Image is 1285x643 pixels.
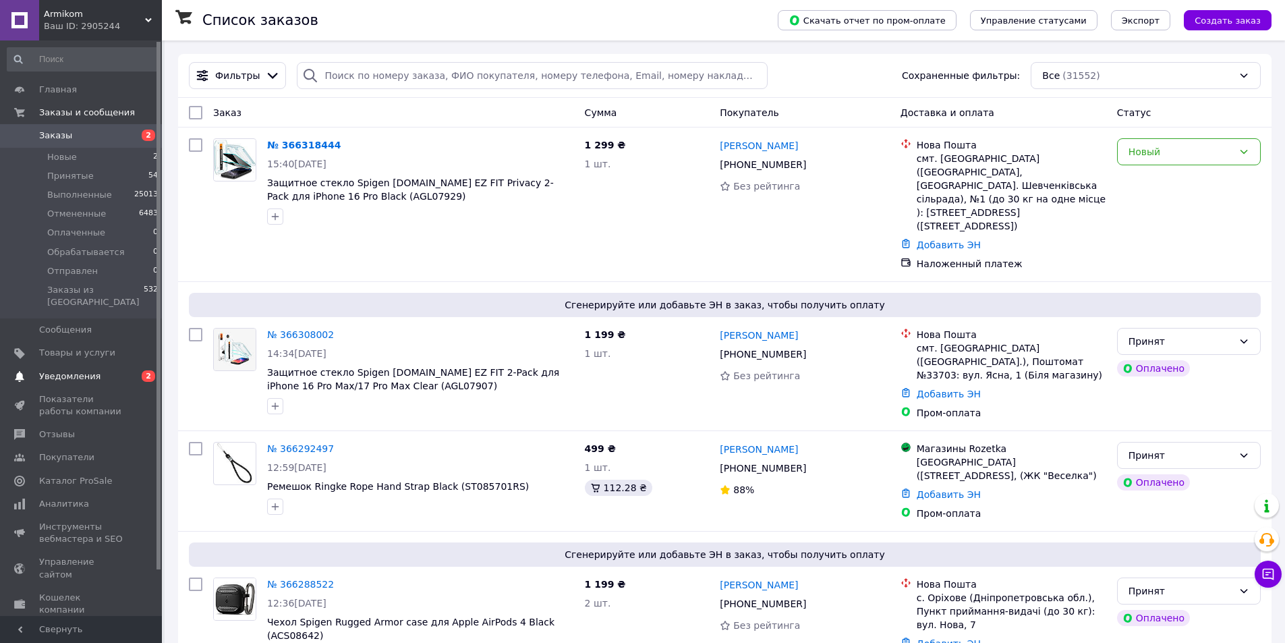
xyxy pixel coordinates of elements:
div: Оплачено [1117,360,1190,376]
span: Покупатель [720,107,779,118]
div: смт. [GEOGRAPHIC_DATA] ([GEOGRAPHIC_DATA].), Поштомат №33703: вул. Ясна, 1 (Біля магазину) [917,341,1106,382]
span: Инструменты вебмастера и SEO [39,521,125,545]
span: Сообщения [39,324,92,336]
a: Фото товару [213,138,256,181]
span: 0 [153,265,158,277]
span: Скачать отчет по пром-оплате [789,14,946,26]
span: Управление статусами [981,16,1087,26]
div: Пром-оплата [917,507,1106,520]
span: Сумма [585,107,617,118]
input: Поиск по номеру заказа, ФИО покупателя, номеру телефона, Email, номеру накладной [297,62,767,89]
span: Управление сайтом [39,556,125,580]
span: (31552) [1062,70,1100,81]
button: Скачать отчет по пром-оплате [778,10,956,30]
button: Создать заказ [1184,10,1272,30]
span: 2 [142,130,155,141]
div: Принят [1129,334,1233,349]
span: 1 шт. [585,348,611,359]
span: 6483 [139,208,158,220]
div: Ваш ID: 2905244 [44,20,162,32]
span: 54 [148,170,158,182]
span: Отправлен [47,265,98,277]
span: 1 шт. [585,462,611,473]
button: Управление статусами [970,10,1097,30]
span: 25013 [134,189,158,201]
a: № 366318444 [267,140,341,150]
span: Armikom [44,8,145,20]
button: Экспорт [1111,10,1170,30]
a: № 366292497 [267,443,334,454]
span: 2 [142,370,155,382]
span: [PHONE_NUMBER] [720,463,806,474]
span: Каталог ProSale [39,475,112,487]
a: Ремешок Ringke Rope Hand Strap Black (ST085701RS) [267,481,529,492]
span: 0 [153,246,158,258]
div: Оплачено [1117,610,1190,626]
div: [GEOGRAPHIC_DATA] ([STREET_ADDRESS], (ЖК "Веселка") [917,455,1106,482]
span: Уведомления [39,370,101,383]
span: Без рейтинга [733,620,800,631]
span: Товары и услуги [39,347,115,359]
span: Статус [1117,107,1151,118]
div: Нова Пошта [917,328,1106,341]
span: Фильтры [215,69,260,82]
span: Экспорт [1122,16,1160,26]
span: Показатели работы компании [39,393,125,418]
div: с. Оріхове (Дніпропетровська обл.), Пункт приймання-видачі (до 30 кг): вул. Нова, 7 [917,591,1106,632]
span: Выполненные [47,189,112,201]
div: Оплачено [1117,474,1190,491]
span: Отмененные [47,208,106,220]
h1: Список заказов [202,12,318,28]
span: 2 [153,151,158,163]
div: Нова Пошта [917,138,1106,152]
span: 1 шт. [585,159,611,169]
div: Новый [1129,144,1233,159]
span: Создать заказ [1195,16,1261,26]
span: Защитное стекло Spigen [DOMAIN_NAME] EZ FIT 2-Pack для iPhone 16 Pro Max/17 Pro Max Clear (AGL07907) [267,367,559,391]
img: Фото товару [214,578,256,620]
span: Отзывы [39,428,75,441]
input: Поиск [7,47,159,72]
span: Оплаченные [47,227,105,239]
button: Чат с покупателем [1255,561,1282,588]
span: Кошелек компании [39,592,125,616]
a: Фото товару [213,328,256,371]
div: Принят [1129,584,1233,598]
span: Обрабатывается [47,246,124,258]
div: Пром-оплата [917,406,1106,420]
span: 0 [153,227,158,239]
a: № 366288522 [267,579,334,590]
span: Чехол Spigen Rugged Armor case для Apple AirPods 4 Black (ACS08642) [267,617,554,641]
a: Добавить ЭН [917,240,981,250]
span: 532 [144,284,158,308]
a: Защитное стекло Spigen [DOMAIN_NAME] EZ FIT Privacy 2-Pack для iPhone 16 Pro Black (AGL07929) [267,177,554,202]
img: Фото товару [214,329,256,370]
span: Все [1042,69,1060,82]
span: Принятые [47,170,94,182]
a: [PERSON_NAME] [720,329,798,342]
span: 15:40[DATE] [267,159,326,169]
span: [PHONE_NUMBER] [720,598,806,609]
span: [PHONE_NUMBER] [720,349,806,360]
span: 88% [733,484,754,495]
a: Создать заказ [1170,14,1272,25]
span: Заказ [213,107,241,118]
span: Заказы из [GEOGRAPHIC_DATA] [47,284,144,308]
span: 12:59[DATE] [267,462,326,473]
a: Фото товару [213,578,256,621]
span: [PHONE_NUMBER] [720,159,806,170]
span: 499 ₴ [585,443,616,454]
span: Сохраненные фильтры: [902,69,1020,82]
a: Добавить ЭН [917,489,981,500]
div: смт. [GEOGRAPHIC_DATA] ([GEOGRAPHIC_DATA], [GEOGRAPHIC_DATA]. Шевченківська сільрада), №1 (до 30 ... [917,152,1106,233]
span: Заказы и сообщения [39,107,135,119]
span: Без рейтинга [733,181,800,192]
span: Аналитика [39,498,89,510]
a: [PERSON_NAME] [720,443,798,456]
a: [PERSON_NAME] [720,139,798,152]
span: Без рейтинга [733,370,800,381]
span: 14:34[DATE] [267,348,326,359]
div: Принят [1129,448,1233,463]
a: [PERSON_NAME] [720,578,798,592]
